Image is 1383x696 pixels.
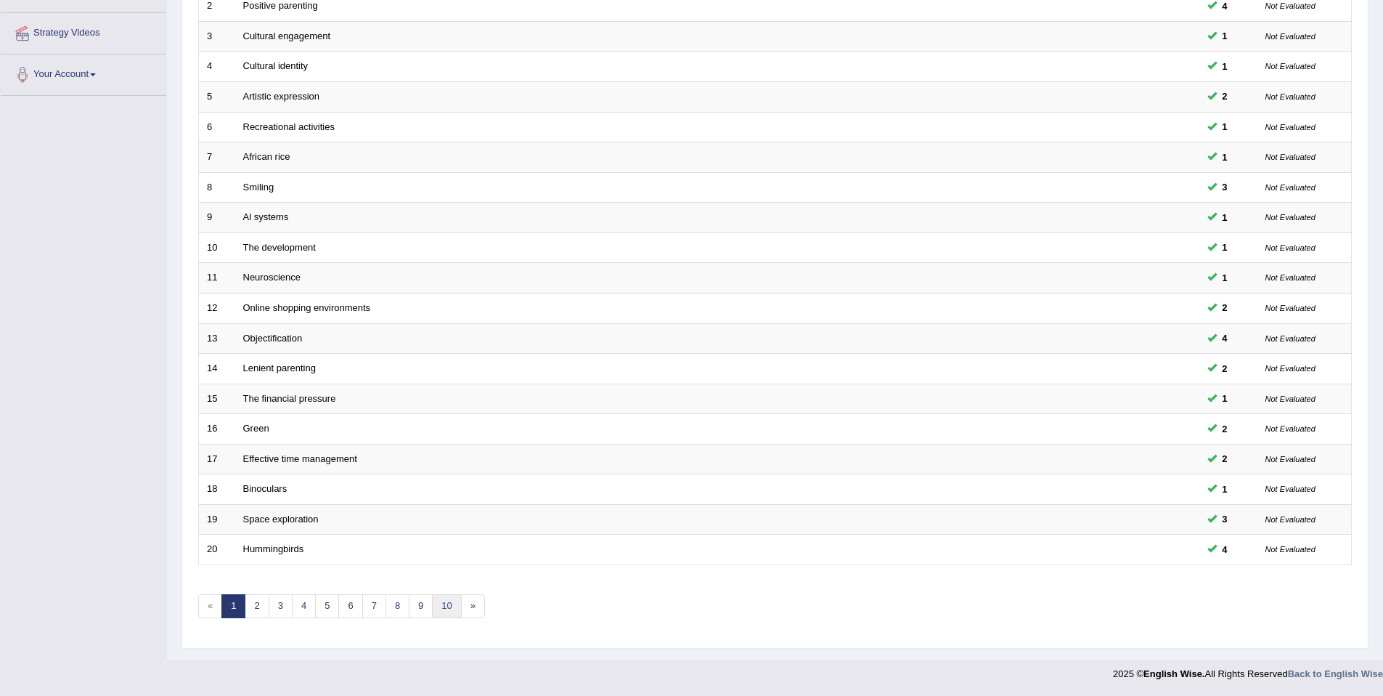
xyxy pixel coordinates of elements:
[1217,542,1233,557] span: You can still take this question
[243,242,316,253] a: The development
[198,594,222,618] span: «
[243,272,301,283] a: Neuroscience
[1,54,166,91] a: Your Account
[1265,334,1315,343] small: Not Evaluated
[1265,273,1315,282] small: Not Evaluated
[1217,451,1233,466] span: You can still take this question
[243,91,319,102] a: Artistic expression
[1217,391,1233,406] span: You can still take this question
[1217,179,1233,195] span: You can still take this question
[1217,300,1233,315] span: You can still take this question
[1265,394,1315,403] small: Not Evaluated
[1265,62,1315,70] small: Not Evaluated
[1265,213,1315,222] small: Not Evaluated
[199,203,235,233] td: 9
[1143,668,1204,679] strong: English Wise.
[1265,183,1315,192] small: Not Evaluated
[1217,28,1233,44] span: You can still take this question
[243,211,289,222] a: Al systems
[199,414,235,445] td: 16
[245,594,269,618] a: 2
[461,594,485,618] a: »
[409,594,433,618] a: 9
[199,82,235,113] td: 5
[199,323,235,354] td: 13
[1265,545,1315,554] small: Not Evaluated
[243,333,303,344] a: Objectification
[199,535,235,565] td: 20
[199,384,235,414] td: 15
[243,543,304,554] a: Hummingbirds
[199,232,235,263] td: 10
[1217,270,1233,286] span: You can still take this question
[1265,485,1315,493] small: Not Evaluated
[243,151,290,162] a: African rice
[243,483,287,494] a: Binoculars
[1,13,166,49] a: Strategy Videos
[1113,660,1383,681] div: 2025 © All Rights Reserved
[199,444,235,474] td: 17
[199,474,235,505] td: 18
[1217,59,1233,74] span: You can still take this question
[1265,304,1315,312] small: Not Evaluated
[269,594,293,618] a: 3
[1288,668,1383,679] a: Back to English Wise
[243,514,319,525] a: Space exploration
[243,302,371,313] a: Online shopping environments
[1217,89,1233,104] span: You can still take this question
[199,263,235,294] td: 11
[199,112,235,142] td: 6
[199,293,235,323] td: 12
[243,31,331,41] a: Cultural engagement
[243,393,336,404] a: The financial pressure
[199,21,235,52] td: 3
[1217,119,1233,134] span: You can still take this question
[1217,361,1233,376] span: You can still take this question
[315,594,339,618] a: 5
[199,52,235,82] td: 4
[199,354,235,384] td: 14
[199,504,235,535] td: 19
[362,594,386,618] a: 7
[199,142,235,173] td: 7
[1265,1,1315,10] small: Not Evaluated
[243,453,357,464] a: Effective time management
[243,423,269,434] a: Green
[199,172,235,203] td: 8
[1265,153,1315,161] small: Not Evaluated
[1265,123,1315,131] small: Not Evaluated
[385,594,409,618] a: 8
[243,60,309,71] a: Cultural identity
[1217,482,1233,497] span: You can still take this question
[1217,511,1233,527] span: You can still take this question
[1217,240,1233,255] span: You can still take this question
[1265,243,1315,252] small: Not Evaluated
[432,594,461,618] a: 10
[1265,424,1315,433] small: Not Evaluated
[243,182,274,193] a: Smiling
[1265,515,1315,524] small: Not Evaluated
[1217,421,1233,437] span: You can still take this question
[1217,150,1233,165] span: You can still take this question
[1265,32,1315,41] small: Not Evaluated
[1217,331,1233,346] span: You can still take this question
[1265,455,1315,464] small: Not Evaluated
[1265,92,1315,101] small: Not Evaluated
[1217,210,1233,225] span: You can still take this question
[243,363,316,373] a: Lenient parenting
[221,594,245,618] a: 1
[1265,364,1315,373] small: Not Evaluated
[338,594,362,618] a: 6
[292,594,316,618] a: 4
[243,121,335,132] a: Recreational activities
